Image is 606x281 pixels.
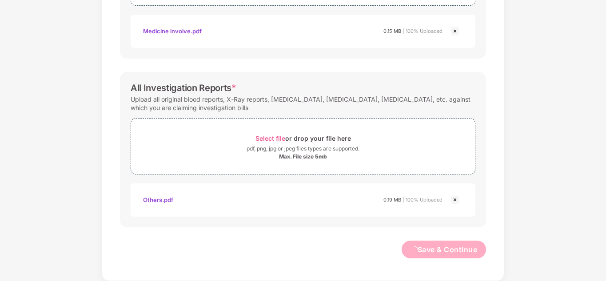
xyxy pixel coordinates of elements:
img: svg+xml;base64,PHN2ZyBpZD0iQ3Jvc3MtMjR4MjQiIHhtbG5zPSJodHRwOi8vd3d3LnczLm9yZy8yMDAwL3N2ZyIgd2lkdG... [450,26,460,36]
img: svg+xml;base64,PHN2ZyBpZD0iQ3Jvc3MtMjR4MjQiIHhtbG5zPSJodHRwOi8vd3d3LnczLm9yZy8yMDAwL3N2ZyIgd2lkdG... [450,194,460,205]
span: | 100% Uploaded [403,197,443,203]
button: loadingSave & Continue [402,241,486,258]
span: | 100% Uploaded [403,28,443,34]
span: Select fileor drop your file herepdf, png, jpg or jpeg files types are supported.Max. File size 5mb [131,125,475,167]
span: 0.15 MB [383,28,401,34]
div: pdf, png, jpg or jpeg files types are supported. [247,144,359,153]
div: Medicine invoive.pdf [143,24,202,39]
div: All Investigation Reports [131,83,236,93]
div: Others.pdf [143,192,173,207]
div: or drop your file here [255,132,351,144]
div: Max. File size 5mb [279,153,327,160]
span: Select file [255,135,285,142]
span: 0.19 MB [383,197,401,203]
div: Upload all original blood reports, X-Ray reports, [MEDICAL_DATA], [MEDICAL_DATA], [MEDICAL_DATA],... [131,93,475,114]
